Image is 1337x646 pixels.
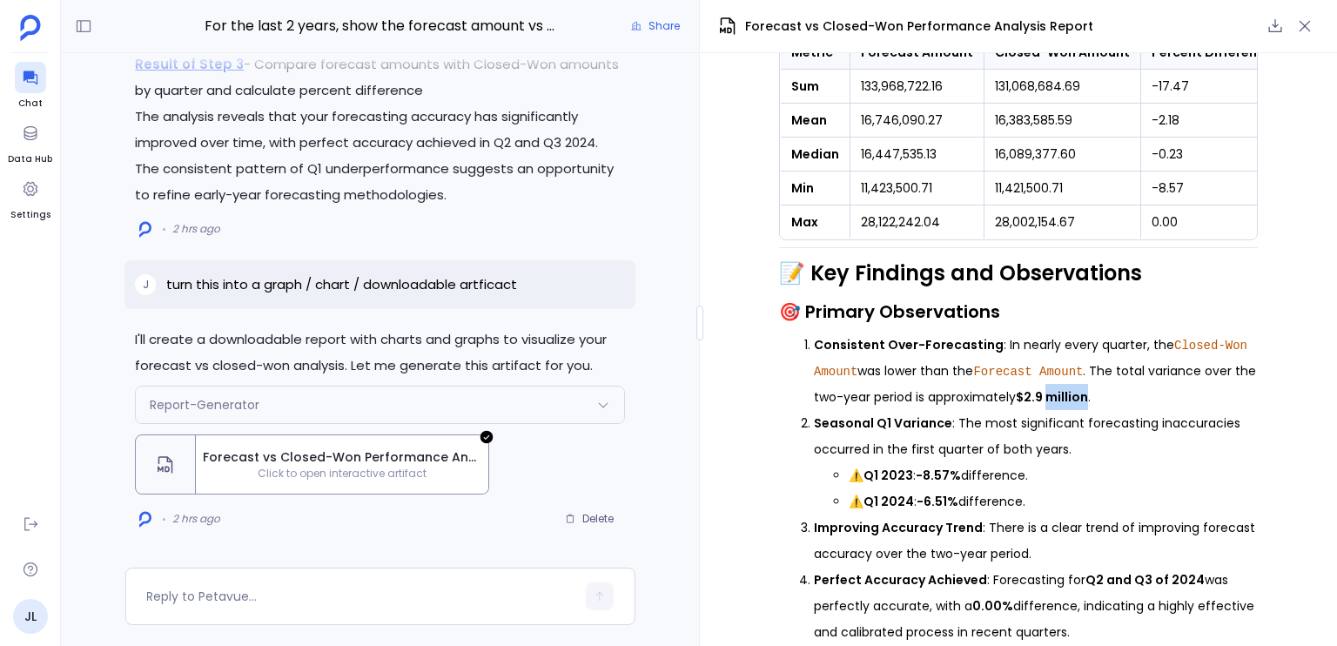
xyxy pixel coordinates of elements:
strong: Sum [791,77,819,95]
span: Settings [10,208,50,222]
strong: Max [791,213,818,231]
span: For the last 2 years, show the forecast amount vs Closed-Won amount by quarter and the percent di... [205,15,555,37]
strong: Improving Accuracy Trend [814,519,983,536]
td: -2.18 [1141,104,1284,138]
strong: Min [791,179,814,197]
td: -17.47 [1141,70,1284,104]
button: Delete [554,506,625,532]
button: Share [621,14,690,38]
strong: Q1 2023 [863,467,913,484]
li: : There is a clear trend of improving forecast accuracy over the two-year period. [814,515,1258,567]
strong: Perfect Accuracy Achieved [814,571,987,589]
td: 11,421,500.71 [984,172,1141,205]
td: 133,968,722.16 [850,70,984,104]
strong: 0.00% [972,597,1013,615]
button: Forecast vs Closed-Won Performance Analysis ReportClick to open interactive artifact [135,434,489,495]
td: 16,383,585.59 [984,104,1141,138]
p: The analysis reveals that your forecasting accuracy has significantly improved over time, with pe... [135,104,624,208]
span: Chat [15,97,46,111]
a: JL [13,599,48,634]
strong: Q2 and Q3 of 2024 [1085,571,1205,589]
a: Settings [10,173,50,222]
img: logo [139,221,151,238]
td: 28,002,154.67 [984,205,1141,239]
td: 131,068,684.69 [984,70,1141,104]
td: 16,746,090.27 [850,104,984,138]
span: 2 hrs ago [172,222,220,236]
li: : In nearly every quarter, the was lower than the . The total variance over the two-year period i... [814,332,1258,410]
a: Chat [15,62,46,111]
h2: 📝 Key Findings and Observations [779,259,1258,288]
span: Click to open interactive artifact [196,467,488,481]
strong: Consistent Over-Forecasting [814,336,1004,353]
strong: Q1 2024 [863,493,914,510]
img: logo [139,511,151,528]
li: ⚠️ : difference. [849,462,1258,488]
strong: Median [791,145,839,163]
li: : Forecasting for was perfectly accurate, with a difference, indicating a highly effective and ca... [814,567,1258,645]
code: Forecast Amount [973,365,1083,379]
a: Data Hub [8,118,52,166]
p: I'll create a downloadable report with charts and graphs to visualize your forecast vs closed-won... [135,326,624,379]
td: 16,089,377.60 [984,138,1141,172]
li: ⚠️ : difference. [849,488,1258,515]
td: -8.57 [1141,172,1284,205]
strong: $2.9 million [1016,388,1088,406]
p: turn this into a graph / chart / downloadable artficact [166,274,517,295]
strong: -6.51% [917,493,958,510]
td: 28,122,242.04 [850,205,984,239]
strong: -8.57% [916,467,961,484]
td: 0.00 [1141,205,1284,239]
li: : The most significant forecasting inaccuracies occurred in the first quarter of both years. [814,410,1258,515]
span: J [143,278,149,292]
strong: Mean [791,111,827,129]
span: Delete [582,512,614,526]
span: Forecast vs Closed-Won Performance Analysis Report [745,17,1093,36]
span: Data Hub [8,152,52,166]
span: 2 hrs ago [172,512,220,526]
td: 16,447,535.13 [850,138,984,172]
img: petavue logo [20,15,41,41]
td: 11,423,500.71 [850,172,984,205]
td: -0.23 [1141,138,1284,172]
h3: 🎯 Primary Observations [779,299,1258,325]
span: Report-Generator [150,396,259,414]
span: Forecast vs Closed-Won Performance Analysis Report [203,448,481,467]
strong: Seasonal Q1 Variance [814,414,952,432]
span: Share [648,19,680,33]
